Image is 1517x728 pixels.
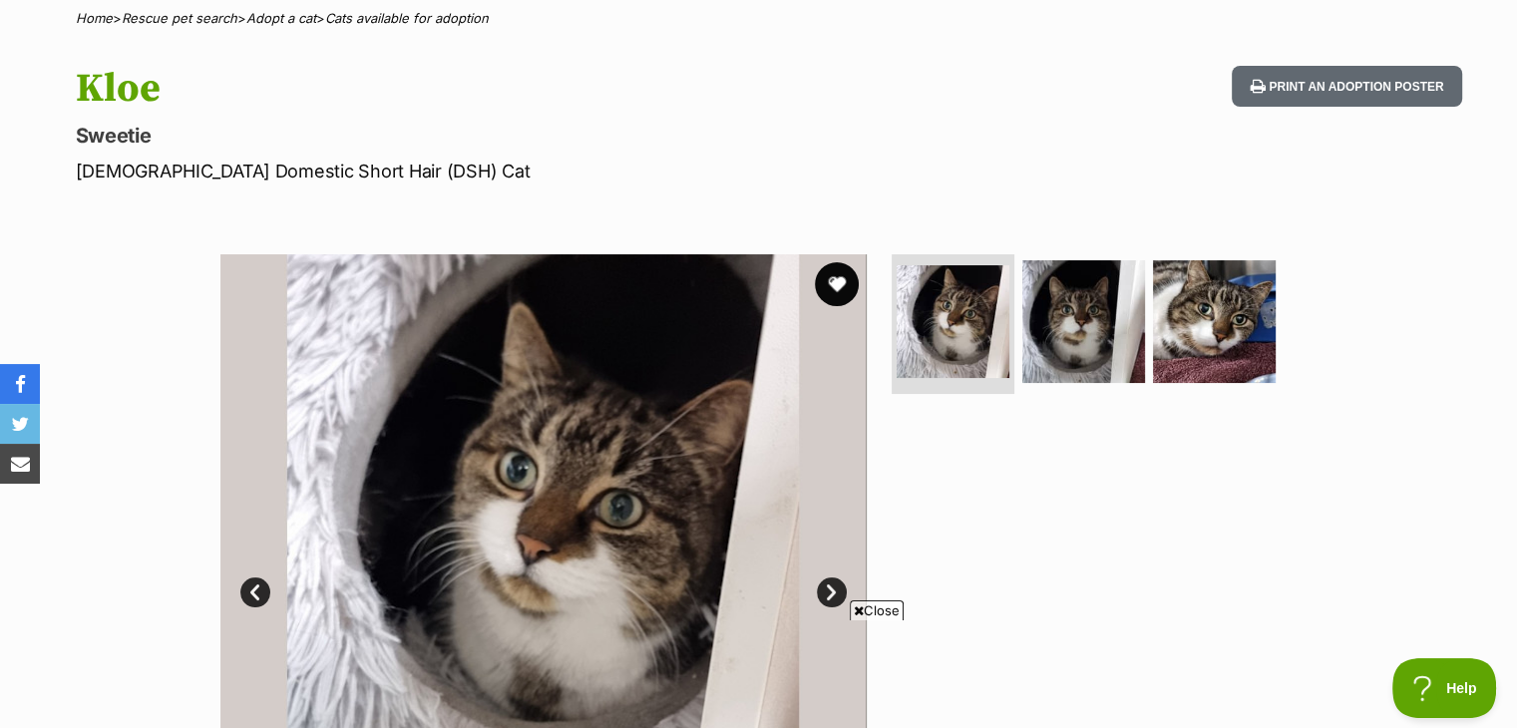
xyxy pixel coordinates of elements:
[76,66,920,112] h1: Kloe
[850,600,904,620] span: Close
[325,10,489,26] a: Cats available for adoption
[246,10,316,26] a: Adopt a cat
[396,628,1122,718] iframe: Advertisement
[1153,260,1276,383] img: Photo of Kloe
[240,577,270,607] a: Prev
[26,11,1492,26] div: > > >
[815,262,859,306] button: favourite
[897,265,1009,378] img: Photo of Kloe
[122,10,237,26] a: Rescue pet search
[1232,66,1461,107] button: Print an adoption poster
[1392,658,1497,718] iframe: Help Scout Beacon - Open
[1022,260,1145,383] img: Photo of Kloe
[76,10,113,26] a: Home
[76,158,920,184] p: [DEMOGRAPHIC_DATA] Domestic Short Hair (DSH) Cat
[817,577,847,607] a: Next
[76,122,920,150] p: Sweetie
